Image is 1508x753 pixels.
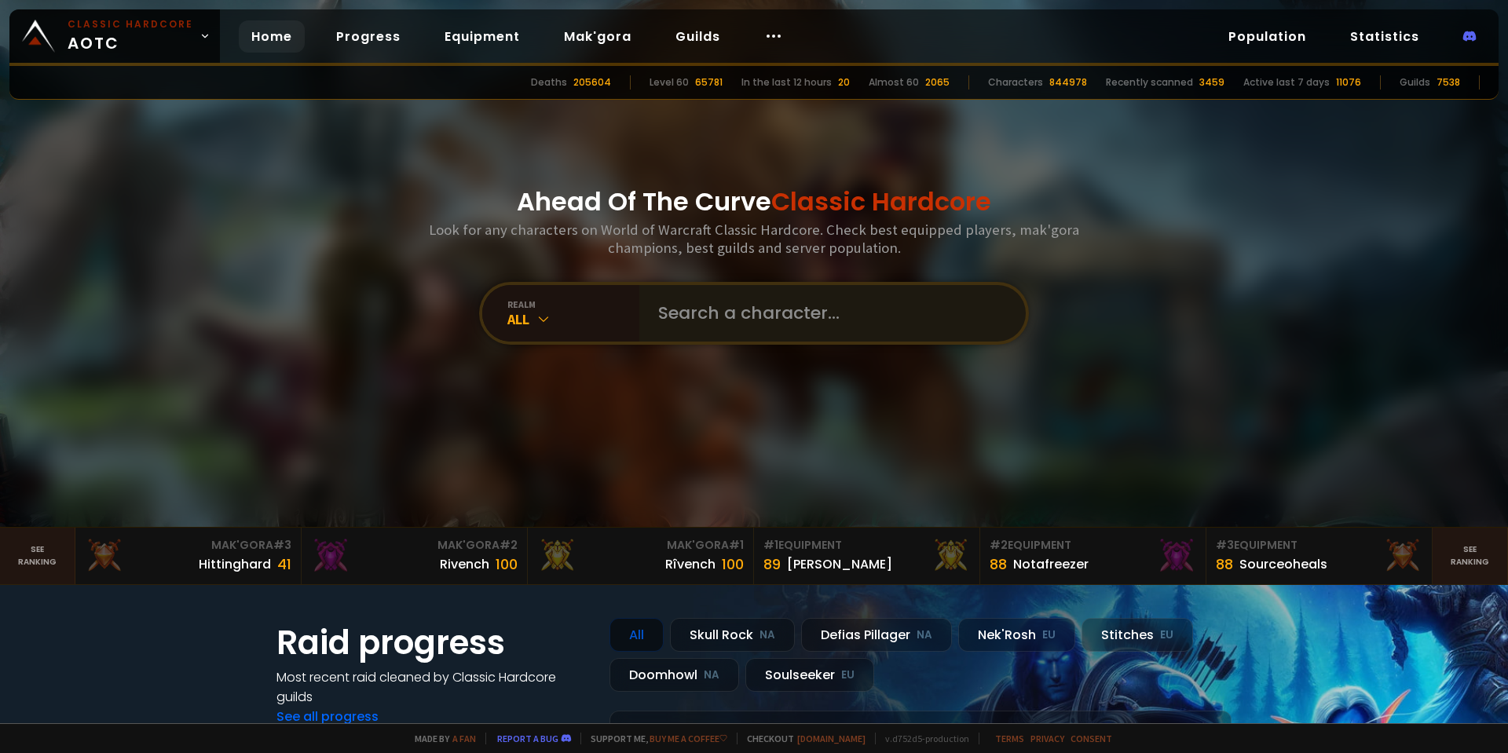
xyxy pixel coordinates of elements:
div: Mak'Gora [537,537,744,554]
div: 41 [277,554,291,575]
div: 89 [763,554,781,575]
a: Mak'Gora#3Hittinghard41 [75,528,302,584]
div: 100 [722,554,744,575]
small: EU [1042,627,1056,643]
div: Soulseeker [745,658,874,692]
div: Deaths [531,75,567,90]
div: In the last 12 hours [741,75,832,90]
a: Mak'gora [551,20,644,53]
span: # 1 [729,537,744,553]
div: Notafreezer [1013,554,1089,574]
div: 11076 [1336,75,1361,90]
span: Classic Hardcore [771,184,991,219]
small: Classic Hardcore [68,17,193,31]
div: Rîvench [665,554,716,574]
a: Classic HardcoreAOTC [9,9,220,63]
a: #3Equipment88Sourceoheals [1206,528,1433,584]
a: a fan [452,733,476,744]
small: EU [841,667,855,683]
a: Equipment [432,20,533,53]
div: All [507,310,639,328]
a: Buy me a coffee [650,733,727,744]
span: Support me, [580,733,727,744]
div: Almost 60 [869,75,919,90]
a: #1Equipment89[PERSON_NAME] [754,528,980,584]
a: Home [239,20,305,53]
a: Consent [1071,733,1112,744]
div: 88 [1216,554,1233,575]
div: 2065 [925,75,950,90]
div: All [609,618,664,652]
div: Recently scanned [1106,75,1193,90]
div: 100 [496,554,518,575]
div: Mak'Gora [85,537,291,554]
h1: Ahead Of The Curve [517,183,991,221]
a: Report a bug [497,733,558,744]
a: #2Equipment88Notafreezer [980,528,1206,584]
div: Doomhowl [609,658,739,692]
div: Active last 7 days [1243,75,1330,90]
a: [DATE]zgpetri on godDefias Pillager8 /90 [609,711,1232,752]
div: Rivench [440,554,489,574]
div: Characters [988,75,1043,90]
input: Search a character... [649,285,1007,342]
div: Sourceoheals [1239,554,1327,574]
span: # 2 [990,537,1008,553]
div: Mak'Gora [311,537,518,554]
div: 20 [838,75,850,90]
span: v. d752d5 - production [875,733,969,744]
span: # 1 [763,537,778,553]
div: 844978 [1049,75,1087,90]
a: Mak'Gora#2Rivench100 [302,528,528,584]
div: Level 60 [650,75,689,90]
div: Stitches [1082,618,1193,652]
div: 205604 [573,75,611,90]
a: Guilds [663,20,733,53]
div: Guilds [1400,75,1430,90]
span: # 3 [1216,537,1234,553]
a: See all progress [276,707,379,726]
h3: Look for any characters on World of Warcraft Classic Hardcore. Check best equipped players, mak'g... [423,221,1085,257]
div: 65781 [695,75,723,90]
a: Seeranking [1433,528,1508,584]
a: Population [1216,20,1319,53]
a: Mak'Gora#1Rîvench100 [528,528,754,584]
div: 3459 [1199,75,1224,90]
a: Privacy [1030,733,1064,744]
a: Statistics [1338,20,1432,53]
div: 7538 [1437,75,1460,90]
small: NA [917,627,932,643]
div: Equipment [990,537,1196,554]
div: realm [507,298,639,310]
div: Hittinghard [199,554,271,574]
div: 88 [990,554,1007,575]
div: Nek'Rosh [958,618,1075,652]
div: Defias Pillager [801,618,952,652]
a: [DOMAIN_NAME] [797,733,866,744]
div: Equipment [763,537,970,554]
div: Equipment [1216,537,1422,554]
span: Made by [405,733,476,744]
small: EU [1160,627,1173,643]
h1: Raid progress [276,618,591,667]
div: Skull Rock [670,618,795,652]
span: Checkout [737,733,866,744]
span: # 2 [500,537,518,553]
span: AOTC [68,17,193,55]
div: [PERSON_NAME] [787,554,892,574]
span: # 3 [273,537,291,553]
h4: Most recent raid cleaned by Classic Hardcore guilds [276,667,591,707]
small: NA [759,627,775,643]
a: Terms [995,733,1024,744]
a: Progress [324,20,413,53]
small: NA [704,667,719,683]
